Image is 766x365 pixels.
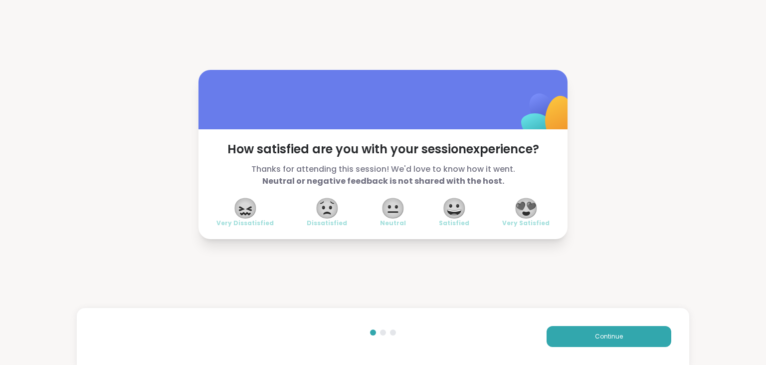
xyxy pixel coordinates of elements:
span: Continue [595,332,623,341]
button: Continue [547,326,671,347]
span: Thanks for attending this session! We'd love to know how it went. [216,163,550,187]
span: Very Satisfied [502,219,550,227]
span: Neutral [380,219,406,227]
span: 😖 [233,199,258,217]
span: 😐 [381,199,405,217]
span: 😍 [514,199,539,217]
b: Neutral or negative feedback is not shared with the host. [262,175,504,187]
span: 😟 [315,199,340,217]
span: How satisfied are you with your session experience? [216,141,550,157]
img: ShareWell Logomark [498,67,597,167]
span: Satisfied [439,219,469,227]
span: Very Dissatisfied [216,219,274,227]
span: 😀 [442,199,467,217]
span: Dissatisfied [307,219,347,227]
